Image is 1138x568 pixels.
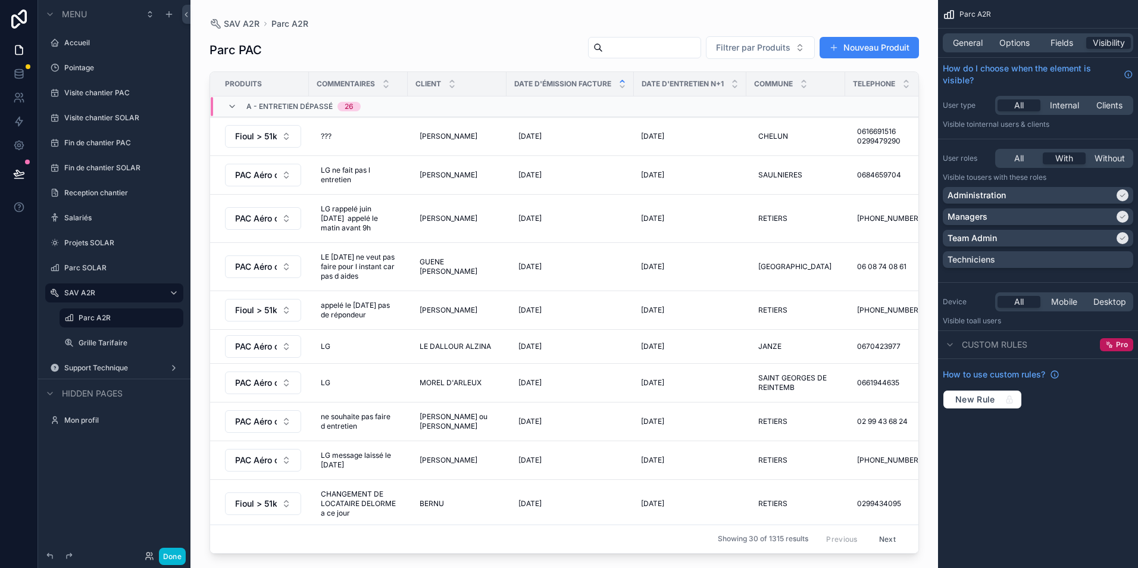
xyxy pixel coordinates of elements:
[225,164,301,186] button: Select Button
[943,63,1119,86] span: How do I choose when the element is visible?
[943,316,1133,326] p: Visible to
[64,263,181,273] a: Parc SOLAR
[758,417,787,426] span: RETIERS
[224,18,260,30] span: SAV A2R
[225,410,301,433] button: Select Button
[64,416,181,425] label: Mon profil
[943,369,1045,380] span: How to use custom rules?
[943,120,1133,129] p: Visible to
[943,297,990,307] label: Device
[235,341,277,352] span: PAC Aéro ou Géo
[641,170,664,180] span: [DATE]
[225,335,301,358] button: Select Button
[235,416,277,427] span: PAC Aéro ou Géo
[518,499,542,508] span: [DATE]
[754,79,793,89] span: Commune
[64,188,181,198] a: Reception chantier
[64,163,181,173] label: Fin de chantier SOLAR
[820,37,919,58] button: Nouveau Produit
[857,342,901,351] span: 0670423977
[62,388,123,400] span: Hidden pages
[64,238,181,248] label: Projets SOLAR
[758,499,787,508] span: RETIERS
[518,417,542,426] span: [DATE]
[718,535,808,544] span: Showing 30 of 1315 results
[948,254,995,266] p: Techniciens
[641,262,664,271] span: [DATE]
[271,18,308,30] a: Parc A2R
[246,102,333,111] span: a - entretien dépassé
[415,79,441,89] span: Client
[853,79,895,89] span: Telephone
[321,342,330,351] span: LG
[1055,152,1073,164] span: With
[758,214,787,223] span: RETIERS
[79,313,176,323] label: Parc A2R
[518,455,542,465] span: [DATE]
[64,113,181,123] label: Visite chantier SOLAR
[420,378,482,388] span: MOREL D'ARLEUX
[962,339,1027,351] span: Custom rules
[64,88,181,98] label: Visite chantier PAC
[225,125,301,148] button: Select Button
[225,255,301,278] button: Select Button
[943,390,1022,409] button: New Rule
[64,213,181,223] label: Salariés
[1014,152,1024,164] span: All
[948,211,987,223] p: Managers
[235,304,277,316] span: Fioul > 51kw
[235,213,277,224] span: PAC Aéro ou Géo
[518,342,542,351] span: [DATE]
[345,102,354,111] div: 26
[1051,37,1073,49] span: Fields
[1093,37,1125,49] span: Visibility
[235,261,277,273] span: PAC Aéro ou Géo
[210,18,260,30] a: SAV A2R
[420,455,477,465] span: [PERSON_NAME]
[420,305,477,315] span: [PERSON_NAME]
[235,169,277,181] span: PAC Aéro ou Géo
[64,363,164,373] a: Support Technique
[420,499,444,508] span: BERNU
[518,170,542,180] span: [DATE]
[420,132,477,141] span: [PERSON_NAME]
[64,138,181,148] label: Fin de chantier PAC
[758,342,781,351] span: JANZE
[973,120,1049,129] span: Internal users & clients
[641,499,664,508] span: [DATE]
[871,530,904,548] button: Next
[64,288,160,298] label: SAV A2R
[948,232,997,244] p: Team Admin
[225,492,301,515] button: Select Button
[79,338,181,348] label: Grille Tarifaire
[943,154,990,163] label: User roles
[758,305,787,315] span: RETIERS
[943,101,990,110] label: User type
[420,170,477,180] span: [PERSON_NAME]
[953,37,983,49] span: General
[235,377,277,389] span: PAC Aéro ou Géo
[1051,296,1077,308] span: Mobile
[857,214,921,223] span: [PHONE_NUMBER]
[514,79,611,89] span: Date d'émission facture
[321,252,396,281] span: LE [DATE] ne veut pas faire pour l instant car pas d aides
[1050,99,1079,111] span: Internal
[758,262,831,271] span: [GEOGRAPHIC_DATA]
[959,10,991,19] span: Parc A2R
[64,38,181,48] a: Accueil
[641,132,664,141] span: [DATE]
[758,132,788,141] span: CHELUN
[973,316,1001,325] span: all users
[210,42,262,58] h1: Parc PAC
[857,305,921,315] span: [PHONE_NUMBER]
[641,214,664,223] span: [DATE]
[225,372,301,394] button: Select Button
[235,130,277,142] span: Fioul > 51kw
[321,489,396,518] span: CHANGEMENT DE LOCATAIRE DELORME a ce jour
